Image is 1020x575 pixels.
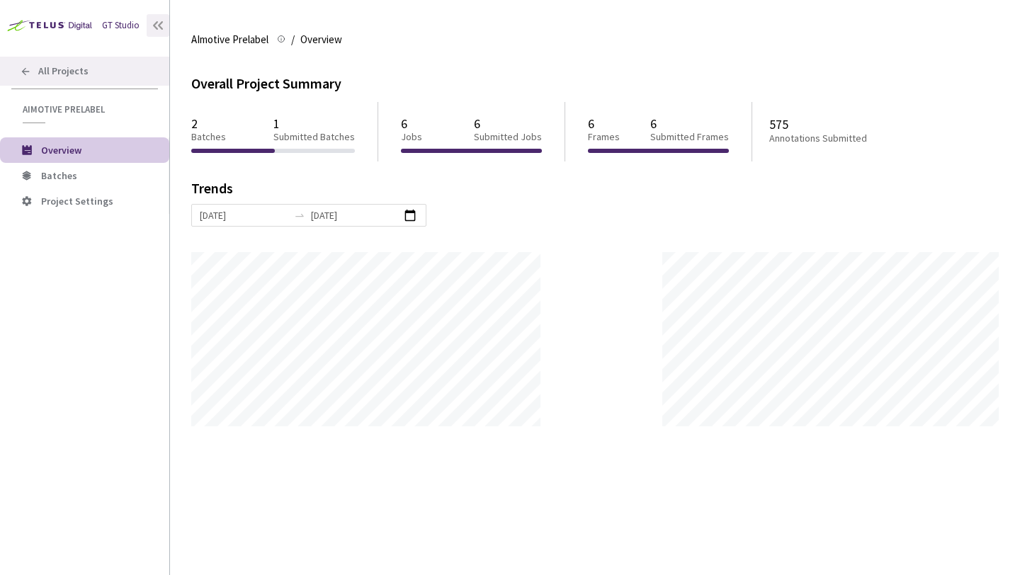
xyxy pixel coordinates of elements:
p: 6 [401,116,422,131]
span: to [294,210,305,221]
p: Frames [588,131,620,143]
p: Submitted Jobs [474,131,542,143]
span: Project Settings [41,195,113,207]
span: Overview [300,31,342,48]
div: GT Studio [102,19,140,33]
span: AImotive Prelabel [191,31,268,48]
span: All Projects [38,65,89,77]
p: 1 [273,116,355,131]
p: 6 [650,116,729,131]
p: Submitted Frames [650,131,729,143]
p: 2 [191,116,226,131]
li: / [291,31,295,48]
input: End date [311,207,399,223]
p: Jobs [401,131,422,143]
p: Batches [191,131,226,143]
span: Batches [41,169,77,182]
input: Start date [200,207,288,223]
p: 575 [769,117,922,132]
p: 6 [588,116,620,131]
p: 6 [474,116,542,131]
span: Overview [41,144,81,156]
span: swap-right [294,210,305,221]
div: Overall Project Summary [191,74,999,94]
div: Trends [191,181,979,204]
p: Submitted Batches [273,131,355,143]
span: AImotive Prelabel [23,103,149,115]
p: Annotations Submitted [769,132,922,144]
